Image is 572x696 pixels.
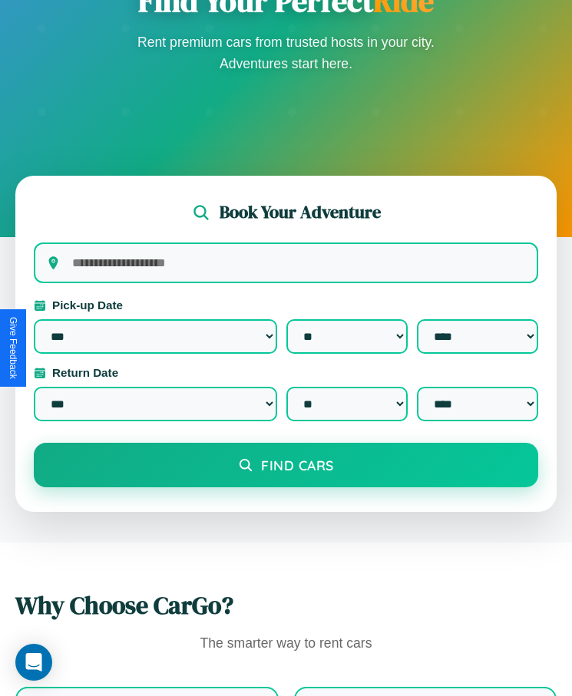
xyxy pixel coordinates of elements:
[133,31,440,74] p: Rent premium cars from trusted hosts in your city. Adventures start here.
[34,366,538,379] label: Return Date
[8,317,18,379] div: Give Feedback
[34,299,538,312] label: Pick-up Date
[34,443,538,487] button: Find Cars
[15,644,52,681] div: Open Intercom Messenger
[15,632,557,656] p: The smarter way to rent cars
[15,589,557,622] h2: Why Choose CarGo?
[220,200,381,224] h2: Book Your Adventure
